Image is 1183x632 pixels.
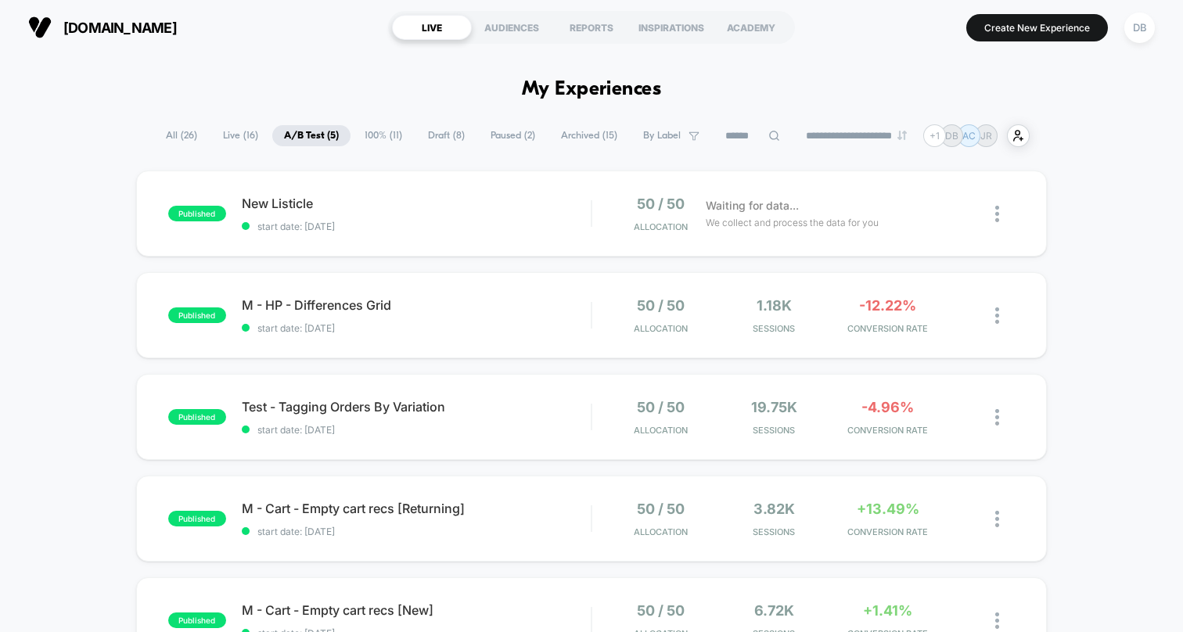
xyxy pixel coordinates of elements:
[1120,12,1160,44] button: DB
[995,612,999,629] img: close
[863,602,912,619] span: +1.41%
[28,16,52,39] img: Visually logo
[637,196,685,212] span: 50 / 50
[552,15,631,40] div: REPORTS
[721,425,827,436] span: Sessions
[995,307,999,324] img: close
[721,526,827,537] span: Sessions
[923,124,946,147] div: + 1
[966,14,1108,41] button: Create New Experience
[721,323,827,334] span: Sessions
[472,15,552,40] div: AUDIENCES
[353,125,414,146] span: 100% ( 11 )
[63,20,177,36] span: [DOMAIN_NAME]
[1124,13,1155,43] div: DB
[637,399,685,415] span: 50 / 50
[479,125,547,146] span: Paused ( 2 )
[962,130,976,142] p: AC
[859,297,916,314] span: -12.22%
[995,206,999,222] img: close
[242,501,591,516] span: M - Cart - Empty cart recs [Returning]
[522,78,662,101] h1: My Experiences
[897,131,907,140] img: end
[751,399,797,415] span: 19.75k
[242,526,591,537] span: start date: [DATE]
[168,307,226,323] span: published
[168,511,226,526] span: published
[242,322,591,334] span: start date: [DATE]
[242,297,591,313] span: M - HP - Differences Grid
[392,15,472,40] div: LIVE
[211,125,270,146] span: Live ( 16 )
[753,501,795,517] span: 3.82k
[857,501,919,517] span: +13.49%
[634,221,688,232] span: Allocation
[272,125,351,146] span: A/B Test ( 5 )
[706,215,879,230] span: We collect and process the data for you
[168,612,226,628] span: published
[242,221,591,232] span: start date: [DATE]
[631,15,711,40] div: INSPIRATIONS
[945,130,958,142] p: DB
[980,130,992,142] p: JR
[242,424,591,436] span: start date: [DATE]
[549,125,629,146] span: Archived ( 15 )
[835,425,940,436] span: CONVERSION RATE
[835,526,940,537] span: CONVERSION RATE
[634,323,688,334] span: Allocation
[754,602,794,619] span: 6.72k
[634,425,688,436] span: Allocation
[154,125,209,146] span: All ( 26 )
[634,526,688,537] span: Allocation
[242,602,591,618] span: M - Cart - Empty cart recs [New]
[637,297,685,314] span: 50 / 50
[637,602,685,619] span: 50 / 50
[835,323,940,334] span: CONVERSION RATE
[23,15,182,40] button: [DOMAIN_NAME]
[242,196,591,211] span: New Listicle
[416,125,476,146] span: Draft ( 8 )
[995,511,999,527] img: close
[995,409,999,426] img: close
[711,15,791,40] div: ACADEMY
[637,501,685,517] span: 50 / 50
[168,206,226,221] span: published
[643,130,681,142] span: By Label
[757,297,792,314] span: 1.18k
[168,409,226,425] span: published
[242,399,591,415] span: Test - Tagging Orders By Variation
[706,197,799,214] span: Waiting for data...
[861,399,914,415] span: -4.96%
